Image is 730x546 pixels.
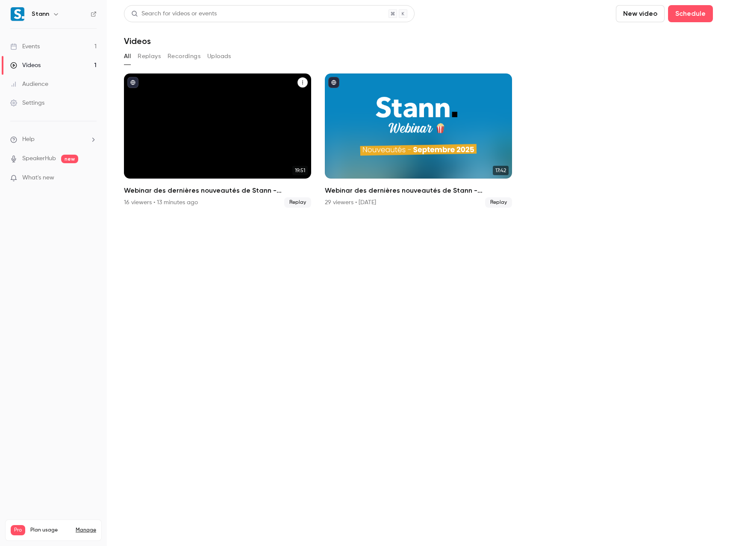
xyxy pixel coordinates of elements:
section: Videos [124,5,713,541]
a: 19:51Webinar des dernières nouveautés de Stann - Septembre 2025 🎉16 viewers • 13 minutes agoReplay [124,73,311,208]
div: 29 viewers • [DATE] [325,198,376,207]
button: Uploads [207,50,231,63]
div: Audience [10,80,48,88]
li: help-dropdown-opener [10,135,97,144]
span: What's new [22,173,54,182]
div: Settings [10,99,44,107]
span: Plan usage [30,527,71,534]
span: Pro [11,525,25,535]
div: Search for videos or events [131,9,217,18]
li: Webinar des dernières nouveautés de Stann - Septembre 2025 🎉 [325,73,512,208]
span: new [61,155,78,163]
button: New video [616,5,665,22]
span: Help [22,135,35,144]
span: 19:51 [292,166,308,175]
a: Manage [76,527,96,534]
span: Replay [284,197,311,208]
button: Recordings [168,50,200,63]
h6: Stann [32,10,49,18]
li: Webinar des dernières nouveautés de Stann - Septembre 2025 🎉 [124,73,311,208]
button: Schedule [668,5,713,22]
a: 17:42Webinar des dernières nouveautés de Stann - Septembre 2025 🎉29 viewers • [DATE]Replay [325,73,512,208]
button: All [124,50,131,63]
iframe: Noticeable Trigger [86,174,97,182]
ul: Videos [124,73,713,208]
span: Replay [485,197,512,208]
h2: Webinar des dernières nouveautés de Stann - Septembre 2025 🎉 [124,185,311,196]
a: SpeakerHub [22,154,56,163]
div: Events [10,42,40,51]
div: 16 viewers • 13 minutes ago [124,198,198,207]
button: published [328,77,339,88]
img: Stann [11,7,24,21]
button: Replays [138,50,161,63]
span: 17:42 [493,166,509,175]
h1: Videos [124,36,151,46]
button: published [127,77,138,88]
h2: Webinar des dernières nouveautés de Stann - Septembre 2025 🎉 [325,185,512,196]
div: Videos [10,61,41,70]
